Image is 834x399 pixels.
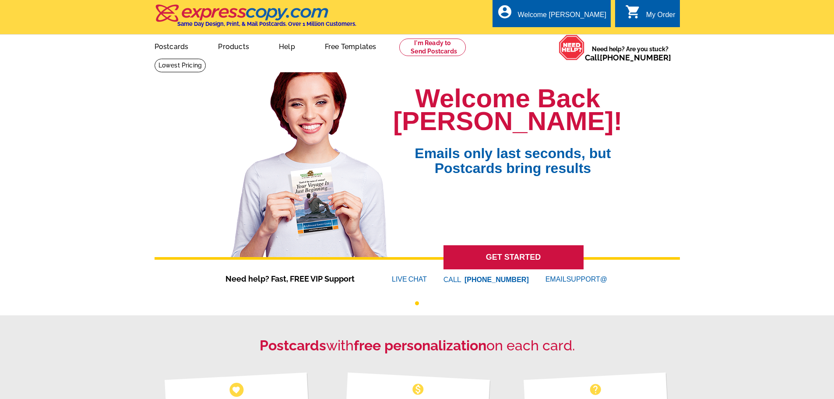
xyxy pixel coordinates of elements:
a: LIVECHAT [392,275,427,283]
h1: Welcome Back [PERSON_NAME]! [393,87,622,133]
span: Emails only last seconds, but Postcards bring results [403,133,622,176]
a: GET STARTED [443,245,584,269]
strong: Postcards [260,337,326,353]
a: Postcards [141,35,203,56]
font: LIVE [392,274,408,285]
a: Products [204,35,263,56]
span: Call [585,53,671,62]
a: Help [265,35,309,56]
a: [PHONE_NUMBER] [600,53,671,62]
h4: Same Day Design, Print, & Mail Postcards. Over 1 Million Customers. [177,21,356,27]
font: SUPPORT@ [567,274,609,285]
span: monetization_on [411,382,425,396]
span: Need help? Are you stuck? [585,45,676,62]
span: favorite [232,385,241,394]
a: shopping_cart My Order [625,10,676,21]
img: welcome-back-logged-in.png [225,65,393,257]
span: help [588,382,602,396]
div: Welcome [PERSON_NAME] [518,11,606,23]
span: Need help? Fast, FREE VIP Support [225,273,366,285]
button: 1 of 1 [415,301,419,305]
a: Free Templates [311,35,391,56]
div: My Order [646,11,676,23]
a: Same Day Design, Print, & Mail Postcards. Over 1 Million Customers. [155,11,356,27]
img: help [559,35,585,60]
h2: with on each card. [155,337,680,354]
i: shopping_cart [625,4,641,20]
i: account_circle [497,4,513,20]
strong: free personalization [354,337,486,353]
